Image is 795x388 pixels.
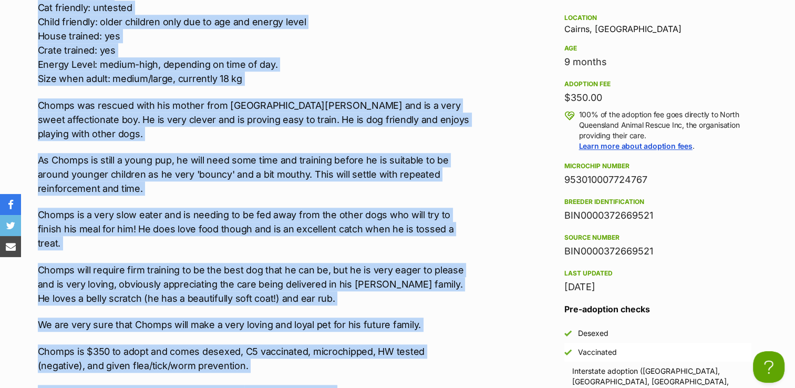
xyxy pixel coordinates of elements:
[564,280,751,294] div: [DATE]
[38,318,472,332] p: We are very sure that Chomps will make a very loving and loyal pet for his future family.
[564,12,751,34] div: Cairns, [GEOGRAPHIC_DATA]
[38,208,472,250] p: Chomps is a very slow eater and is needing to be fed away from the other dogs who will try to fin...
[564,80,751,88] div: Adoption fee
[579,141,693,150] a: Learn more about adoption fees
[564,330,572,337] img: Yes
[564,303,751,315] h3: Pre-adoption checks
[564,162,751,170] div: Microchip number
[564,44,751,53] div: Age
[38,153,472,196] p: As Chomps is still a young pup, he will need some time and training before he is suitable to be a...
[564,55,751,69] div: 9 months
[564,14,751,22] div: Location
[38,98,472,141] p: Chomps was rescued with his mother from [GEOGRAPHIC_DATA][PERSON_NAME] and is a very sweet affect...
[578,347,617,358] div: Vaccinated
[753,351,784,383] iframe: Help Scout Beacon - Open
[1,1,9,9] img: consumer-privacy-logo.png
[564,233,751,242] div: Source number
[38,263,472,305] p: Chomps will require firm training to be the best dog that he can be, but he is very eager to plea...
[578,328,608,339] div: Desexed
[564,90,751,105] div: $350.00
[579,109,751,151] p: 100% of the adoption fee goes directly to North Queensland Animal Rescue Inc, the organisation pr...
[564,208,751,223] div: BIN0000372669521
[564,349,572,356] img: Yes
[564,172,751,187] div: 953010007724767
[564,198,751,206] div: Breeder identification
[564,244,751,259] div: BIN0000372669521
[564,269,751,278] div: Last updated
[38,344,472,373] p: Chomps is $350 to adopt and comes desexed, C5 vaccinated, microchipped, HW tested (negative), and...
